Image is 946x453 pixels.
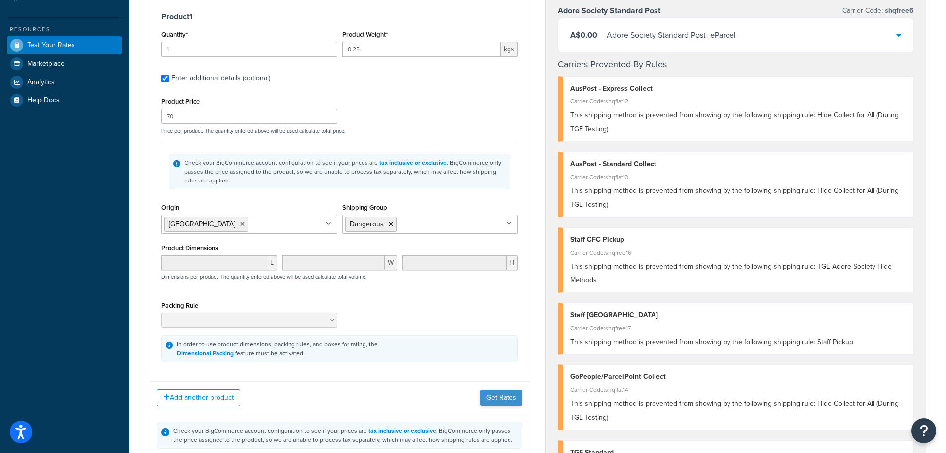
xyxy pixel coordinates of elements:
label: Packing Rule [161,302,198,309]
a: tax inclusive or exclusive [368,426,436,435]
div: Staff [GEOGRAPHIC_DATA] [570,308,906,322]
div: Carrier Code: shqflat14 [570,383,906,397]
div: Check your BigCommerce account configuration to see if your prices are . BigCommerce only passes ... [173,426,518,444]
label: Product Dimensions [161,244,218,252]
div: Carrier Code: shqfree16 [570,246,906,260]
div: Enter additional details (optional) [171,71,270,85]
span: Analytics [27,78,55,87]
a: Analytics [7,73,122,91]
button: Get Rates [480,390,522,406]
span: Test Your Rates [27,41,75,50]
span: H [507,255,518,270]
a: Marketplace [7,55,122,73]
h3: Adore Society Standard Post [558,6,660,16]
label: Shipping Group [342,204,387,211]
span: This shipping method is prevented from showing by the following shipping rule: Staff Pickup [570,337,853,347]
span: A$0.00 [570,29,597,41]
input: Enter additional details (optional) [161,75,169,82]
p: Carrier Code: [842,4,914,18]
div: In order to use product dimensions, packing rules, and boxes for rating, the feature must be acti... [177,340,378,358]
input: 0.00 [342,42,501,57]
div: Resources [7,25,122,34]
label: Quantity* [161,31,188,38]
label: Product Weight* [342,31,388,38]
div: GoPeople/ParcelPoint Collect [570,370,906,384]
span: kgs [501,42,518,57]
span: Dangerous [350,219,384,229]
p: Price per product. The quantity entered above will be used calculate total price. [159,127,520,134]
div: Check your BigCommerce account configuration to see if your prices are . BigCommerce only passes ... [184,158,506,185]
button: Open Resource Center [911,418,936,443]
div: AusPost - Express Collect [570,82,906,95]
div: Carrier Code: shqfree17 [570,321,906,335]
span: Marketplace [27,60,65,68]
a: tax inclusive or exclusive [379,158,447,167]
span: This shipping method is prevented from showing by the following shipping rule: Hide Collect for A... [570,185,899,210]
input: 0.0 [161,42,337,57]
span: W [385,255,397,270]
div: Staff CFC Pickup [570,233,906,247]
span: L [267,255,277,270]
div: Carrier Code: shqflat12 [570,94,906,108]
div: Adore Society Standard Post - eParcel [607,28,736,42]
label: Product Price [161,98,200,105]
h3: Product 1 [161,12,518,22]
h4: Carriers Prevented By Rules [558,58,914,71]
span: shqfree6 [883,5,914,16]
div: Carrier Code: shqflat13 [570,170,906,184]
span: This shipping method is prevented from showing by the following shipping rule: Hide Collect for A... [570,110,899,134]
span: Help Docs [27,96,60,105]
label: Origin [161,204,179,211]
a: Help Docs [7,91,122,109]
span: This shipping method is prevented from showing by the following shipping rule: TGE Adore Society ... [570,261,892,285]
p: Dimensions per product. The quantity entered above will be used calculate total volume. [159,273,367,280]
span: This shipping method is prevented from showing by the following shipping rule: Hide Collect for A... [570,398,899,423]
button: Add another product [157,389,240,406]
div: AusPost - Standard Collect [570,157,906,171]
a: Test Your Rates [7,36,122,54]
span: [GEOGRAPHIC_DATA] [169,219,235,229]
a: Dimensional Packing [177,349,234,358]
